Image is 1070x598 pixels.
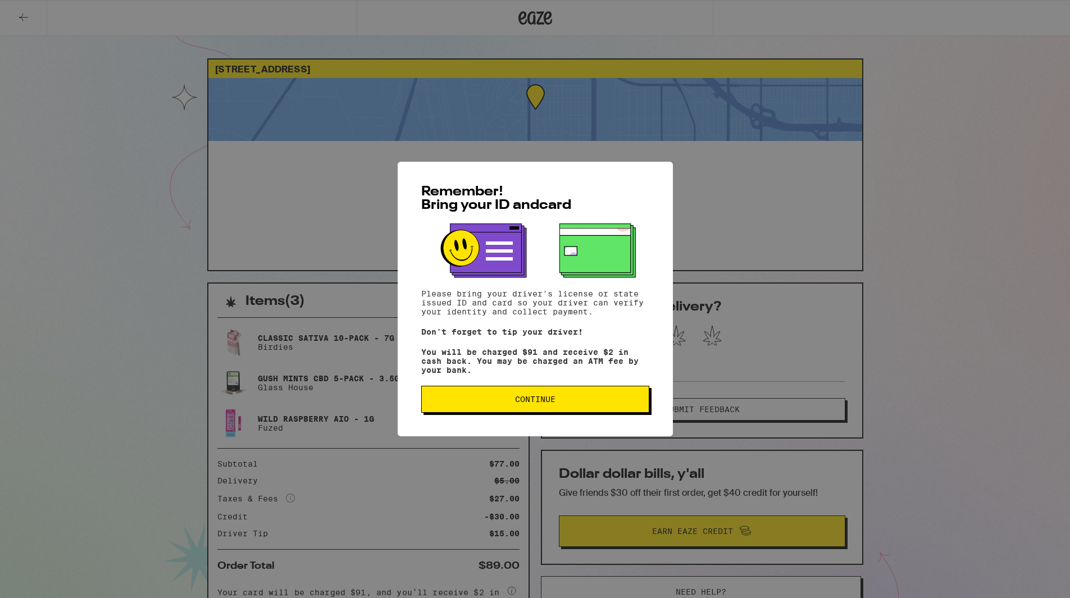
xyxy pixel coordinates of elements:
span: Remember! Bring your ID and card [421,185,571,212]
p: Don't forget to tip your driver! [421,327,649,336]
p: Please bring your driver's license or state issued ID and card so your driver can verify your ide... [421,289,649,316]
button: Continue [421,386,649,413]
p: You will be charged $91 and receive $2 in cash back. You may be charged an ATM fee by your bank. [421,348,649,375]
span: Continue [515,395,556,403]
